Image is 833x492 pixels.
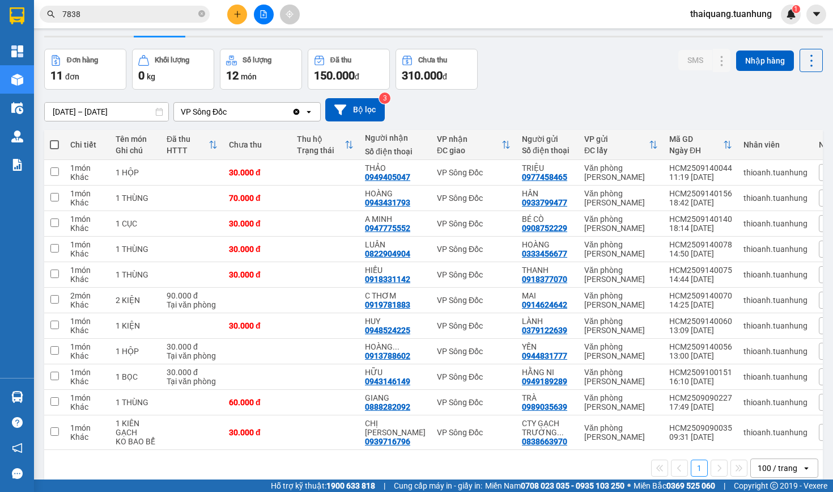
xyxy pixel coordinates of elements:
img: logo-vxr [10,7,24,24]
div: 30.000 đ [167,342,218,351]
div: Người gửi [522,134,573,144]
div: GIANG [365,393,426,402]
div: 0333456677 [522,249,567,258]
span: 150.000 [314,69,355,82]
button: caret-down [806,5,826,24]
div: Tại văn phòng [167,300,218,309]
div: Văn phòng [PERSON_NAME] [584,317,658,335]
span: search [47,10,55,18]
div: C THƠM [365,291,426,300]
div: Ghi chú [116,146,155,155]
span: aim [286,10,294,18]
div: 2 món [70,291,104,300]
div: 1 BỌC [116,372,155,381]
div: VP Sông Đốc [437,347,511,356]
div: 0944831777 [522,351,567,360]
div: 1 món [70,368,104,377]
div: VP Sông Đốc [437,372,511,381]
div: Khác [70,432,104,441]
div: 1 món [70,189,104,198]
div: Tại văn phòng [167,351,218,360]
div: HẰNG NI [522,368,573,377]
div: 13:09 [DATE] [669,326,732,335]
div: Tên món [116,134,155,144]
button: file-add [254,5,274,24]
div: MAI [522,291,573,300]
input: Selected VP Sông Đốc. [228,106,229,117]
div: HCM2509100151 [669,368,732,377]
div: 0948524225 [365,326,410,335]
div: 0919781883 [365,300,410,309]
th: Toggle SortBy [431,130,516,160]
div: HÂN [522,189,573,198]
div: 11:19 [DATE] [669,173,732,182]
button: Chưa thu310.000đ [396,49,478,90]
div: Khác [70,326,104,335]
sup: 3 [379,92,390,104]
div: 0914624642 [522,300,567,309]
span: close-circle [198,10,205,17]
div: Thu hộ [297,134,345,144]
div: BÉ CÒ [522,215,573,224]
button: plus [227,5,247,24]
div: 30.000 đ [229,270,286,279]
button: 1 [691,460,708,477]
div: VP Sông Đốc [437,194,511,203]
div: 30.000 đ [167,368,218,377]
span: notification [12,443,23,453]
img: warehouse-icon [11,131,23,142]
img: warehouse-icon [11,102,23,114]
div: CHỊ HƯƠNG [365,419,426,437]
div: 0913788602 [365,351,410,360]
div: LÀNH [522,317,573,326]
div: VP Sông Đốc [437,168,511,177]
img: dashboard-icon [11,45,23,57]
div: 1 món [70,317,104,326]
div: 1 món [70,215,104,224]
div: thioanh.tuanhung [743,296,807,305]
div: HCM2509140044 [669,163,732,173]
div: Khác [70,198,104,207]
div: 30.000 đ [229,245,286,254]
button: Đơn hàng11đơn [44,49,126,90]
div: VP Sông Đốc [437,219,511,228]
span: đ [355,72,359,81]
span: 310.000 [402,69,443,82]
div: 0379122639 [522,326,567,335]
div: 0822904904 [365,249,410,258]
div: 0939716796 [365,437,410,446]
span: 11 [50,69,63,82]
div: Đã thu [330,56,351,64]
div: Văn phòng [PERSON_NAME] [584,189,658,207]
div: thioanh.tuanhung [743,428,807,437]
div: 30.000 đ [229,321,286,330]
div: 14:44 [DATE] [669,275,732,284]
div: thioanh.tuanhung [743,219,807,228]
span: đ [443,72,447,81]
div: 60.000 đ [229,398,286,407]
div: THANH [522,266,573,275]
div: thioanh.tuanhung [743,347,807,356]
div: 16:10 [DATE] [669,377,732,386]
span: 12 [226,69,239,82]
span: 1 [794,5,798,13]
img: warehouse-icon [11,391,23,403]
span: Hỗ trợ kỹ thuật: [271,480,375,492]
div: HCM2509140140 [669,215,732,224]
button: Số lượng12món [220,49,302,90]
span: message [12,468,23,479]
div: 1 HỘP [116,347,155,356]
span: đơn [65,72,79,81]
div: Văn phòng [PERSON_NAME] [584,291,658,309]
span: Miền Bắc [634,480,715,492]
div: YẾN [522,342,573,351]
div: 13:00 [DATE] [669,351,732,360]
span: file-add [260,10,267,18]
th: Toggle SortBy [291,130,359,160]
div: VP Sông Đốc [437,321,511,330]
div: Ngày ĐH [669,146,723,155]
div: Văn phòng [PERSON_NAME] [584,342,658,360]
span: close-circle [198,9,205,20]
div: LUÂN [365,240,426,249]
span: Cung cấp máy in - giấy in: [394,480,482,492]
